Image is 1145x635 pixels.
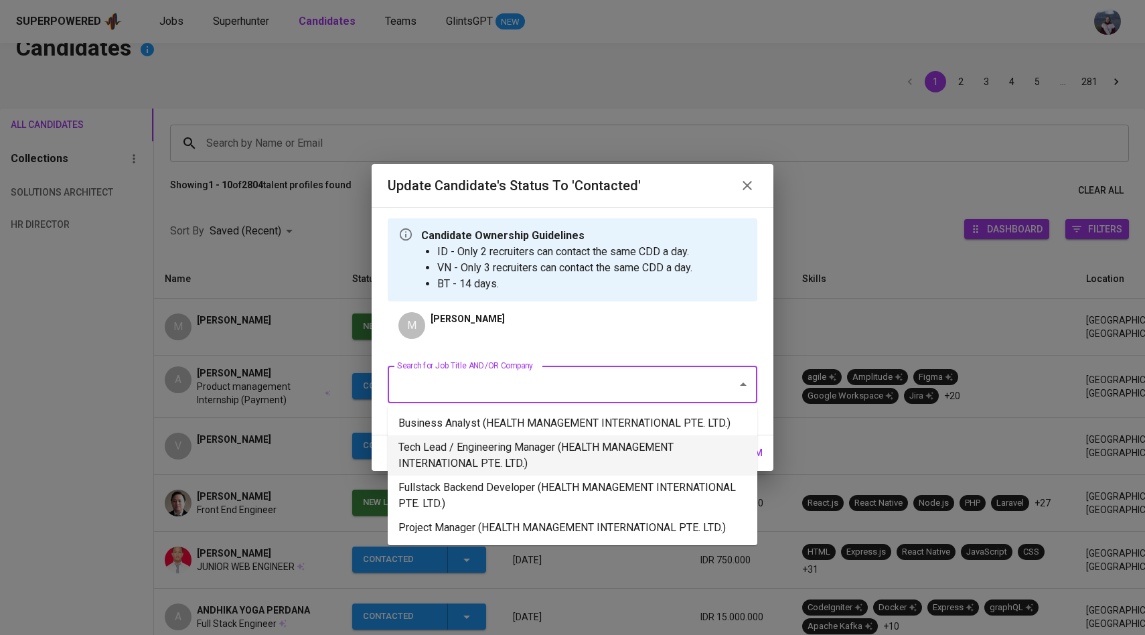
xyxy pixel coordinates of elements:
[398,312,425,339] div: M
[437,260,692,276] li: VN - Only 3 recruiters can contact the same CDD a day.
[437,276,692,292] li: BT - 14 days.
[388,516,757,540] li: Project Manager (HEALTH MANAGEMENT INTERNATIONAL PTE. LTD.)
[388,435,757,476] li: Tech Lead / Engineering Manager (HEALTH MANAGEMENT INTERNATIONAL PTE. LTD.)
[388,175,641,196] h6: Update Candidate's Status to 'Contacted'
[437,244,692,260] li: ID - Only 2 recruiters can contact the same CDD a day.
[388,411,757,435] li: Business Analyst (HEALTH MANAGEMENT INTERNATIONAL PTE. LTD.)
[421,228,692,244] p: Candidate Ownership Guidelines
[431,312,505,326] p: [PERSON_NAME]
[388,476,757,516] li: Fullstack Backend Developer (HEALTH MANAGEMENT INTERNATIONAL PTE. LTD.)
[734,375,753,394] button: Close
